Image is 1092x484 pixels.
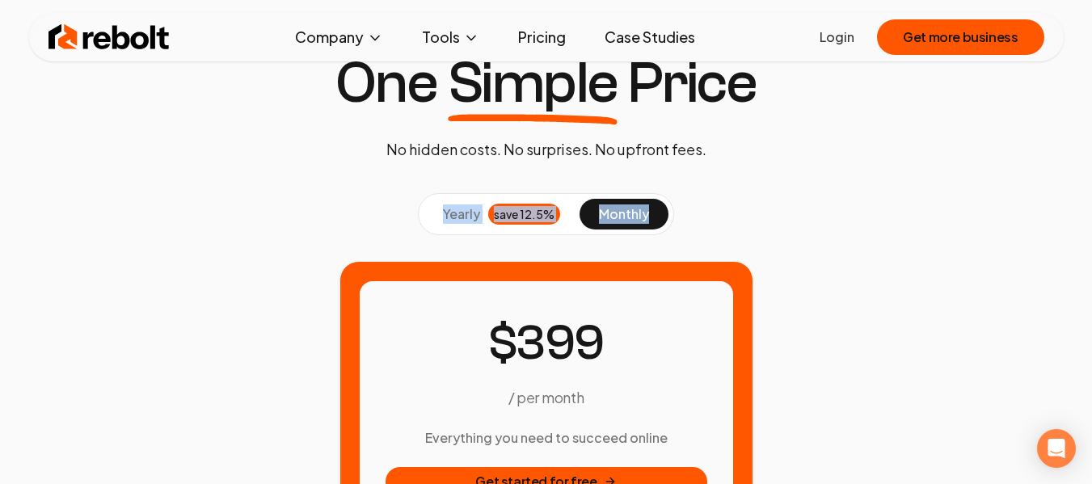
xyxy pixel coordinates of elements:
[505,21,579,53] a: Pricing
[386,428,707,448] h3: Everything you need to succeed online
[580,199,668,229] button: monthly
[282,21,396,53] button: Company
[820,27,854,47] a: Login
[1037,429,1076,468] div: Open Intercom Messenger
[409,21,492,53] button: Tools
[448,54,618,112] span: Simple
[599,205,649,222] span: monthly
[877,19,1044,55] button: Get more business
[443,204,480,224] span: yearly
[424,199,580,229] button: yearlysave 12.5%
[386,138,706,161] p: No hidden costs. No surprises. No upfront fees.
[488,204,560,225] div: save 12.5%
[508,386,584,409] p: / per month
[48,21,170,53] img: Rebolt Logo
[592,21,708,53] a: Case Studies
[335,54,757,112] h1: One Price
